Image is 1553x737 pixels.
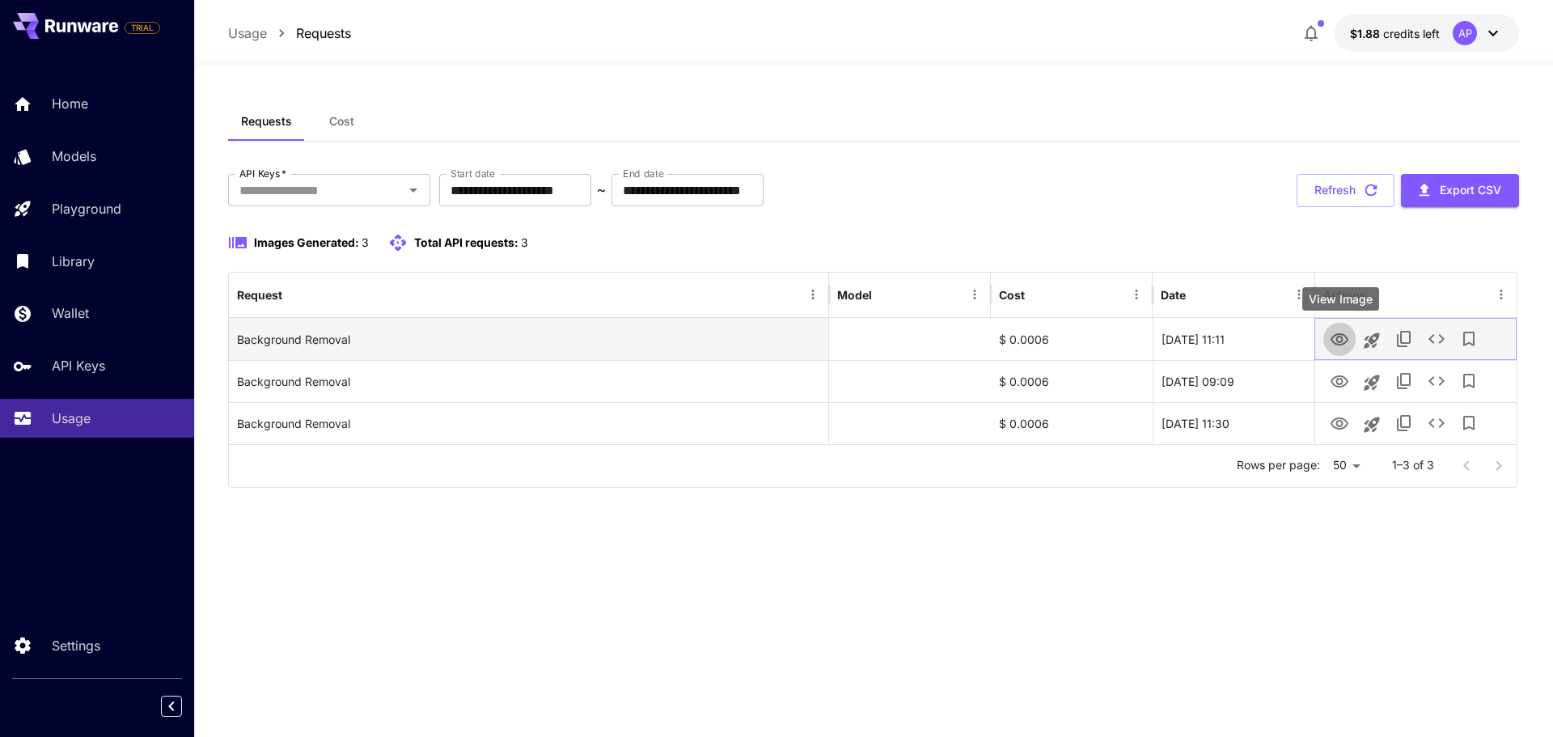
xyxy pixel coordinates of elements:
p: Home [52,94,88,113]
p: Library [52,252,95,271]
label: API Keys [239,167,286,180]
span: credits left [1383,27,1440,40]
a: Requests [296,23,351,43]
button: $1.8763AP [1334,15,1519,52]
span: Add your payment card to enable full platform functionality. [125,18,160,37]
p: API Keys [52,356,105,375]
label: End date [623,167,663,180]
p: Wallet [52,303,89,323]
div: Collapse sidebar [173,692,194,721]
p: Usage [52,409,91,428]
a: Usage [228,23,267,43]
button: Collapse sidebar [161,696,182,717]
span: $1.88 [1350,27,1383,40]
div: $1.8763 [1350,25,1440,42]
span: TRIAL [125,22,159,34]
nav: breadcrumb [228,23,351,43]
div: AP [1453,21,1477,45]
p: Models [52,146,96,166]
label: Start date [451,167,495,180]
div: View Image [1302,287,1379,311]
p: Settings [52,636,100,655]
p: Playground [52,199,121,218]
